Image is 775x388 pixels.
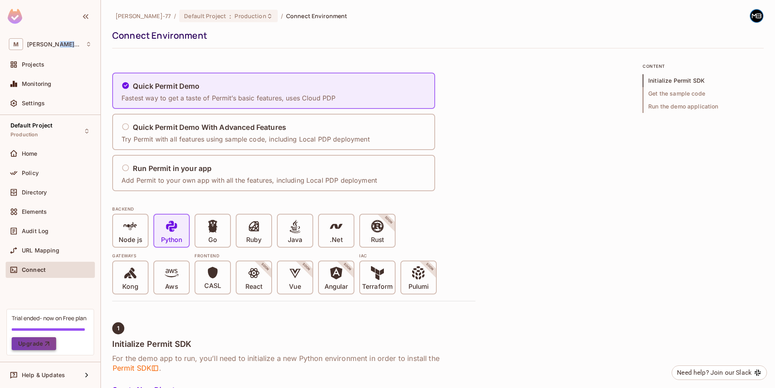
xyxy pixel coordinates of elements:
p: Kong [122,283,138,291]
p: Python [161,236,182,244]
p: Java [288,236,302,244]
p: Node js [119,236,142,244]
span: Workspace: Miguel-77 [27,41,81,48]
p: Vue [289,283,301,291]
div: Need help? Join our Slack [677,368,752,378]
h4: Initialize Permit SDK [112,339,475,349]
p: CASL [204,282,221,290]
p: Add Permit to your own app with all the features, including Local PDP deployment [121,176,377,185]
span: SOON [414,251,446,283]
h5: Run Permit in your app [133,165,212,173]
p: Aws [165,283,178,291]
span: Home [22,150,38,157]
p: Angular [325,283,348,291]
span: URL Mapping [22,247,59,254]
li: / [174,12,176,20]
span: M [9,38,23,50]
span: Help & Updates [22,372,65,378]
span: SOON [249,251,281,283]
img: Miguel Bustamante [750,9,763,23]
p: Pulumi [408,283,429,291]
span: 1 [117,325,119,332]
span: Policy [22,170,39,176]
div: Connect Environment [112,29,760,42]
span: Permit SDK [112,363,159,373]
span: Initialize Permit SDK [643,74,764,87]
span: Audit Log [22,228,48,234]
div: Gateways [112,252,190,259]
div: Trial ended- now on Free plan [12,314,86,322]
span: : [229,13,232,19]
h5: Quick Permit Demo [133,82,200,90]
p: .Net [330,236,342,244]
p: Go [208,236,217,244]
li: / [281,12,283,20]
span: Get the sample code [643,87,764,100]
span: Monitoring [22,81,52,87]
p: Try Permit with all features using sample code, including Local PDP deployment [121,135,370,144]
span: Elements [22,209,47,215]
h6: For the demo app to run, you’ll need to initialize a new Python environment in order to install t... [112,354,475,373]
span: SOON [373,204,404,236]
span: Directory [22,189,47,196]
p: Rust [371,236,384,244]
p: content [643,63,764,69]
span: Production [10,131,38,138]
h5: Quick Permit Demo With Advanced Features [133,123,286,131]
p: Terraform [362,283,393,291]
div: IAC [359,252,437,259]
span: Connect Environment [286,12,348,20]
p: Ruby [246,236,262,244]
span: the active workspace [115,12,171,20]
p: Fastest way to get a taste of Permit’s basic features, uses Cloud PDP [121,94,335,102]
p: React [245,283,262,291]
button: Upgrade [12,337,56,350]
span: SOON [291,251,322,283]
span: Projects [22,61,44,68]
span: SOON [332,251,363,283]
span: Production [235,12,266,20]
div: BACKEND [112,206,475,212]
span: Default Project [184,12,226,20]
span: Settings [22,100,45,106]
span: Connect [22,267,46,273]
span: Default Project [10,122,52,129]
img: SReyMgAAAABJRU5ErkJggg== [8,9,22,24]
div: Frontend [195,252,354,259]
span: Run the demo application [643,100,764,113]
